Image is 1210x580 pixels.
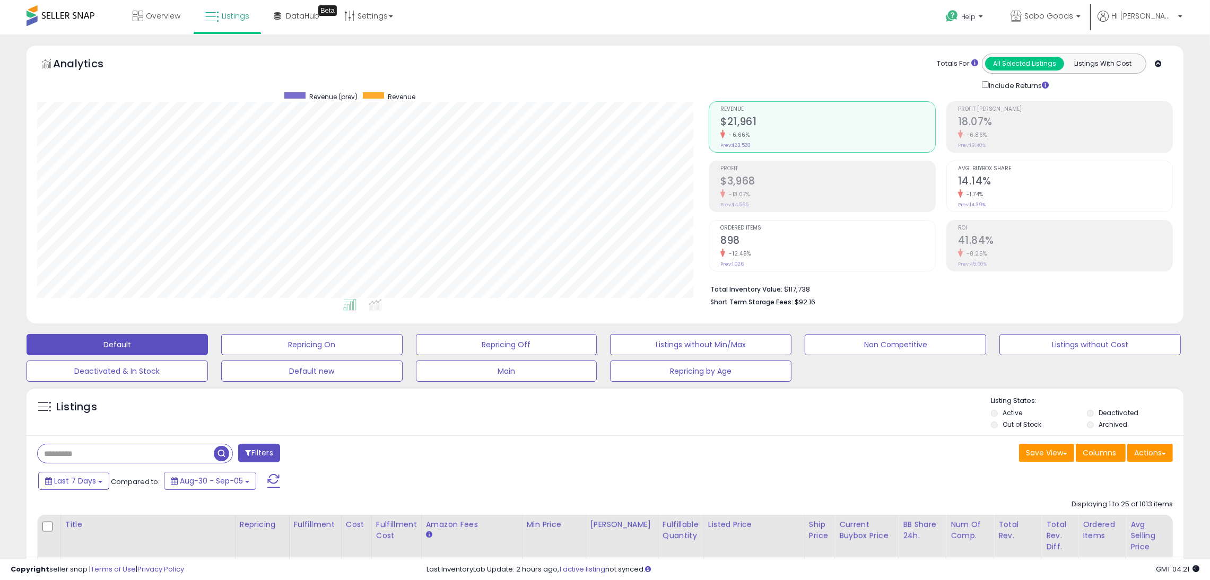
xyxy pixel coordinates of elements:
div: Listed Price [708,519,800,530]
span: Revenue [720,107,935,112]
a: Privacy Policy [137,564,184,574]
button: Default new [221,361,403,382]
button: Repricing Off [416,334,597,355]
div: Cost [346,519,367,530]
div: Fulfillment Cost [376,519,417,541]
div: BB Share 24h. [903,519,942,541]
span: ROI [958,225,1172,231]
small: Prev: 45.60% [958,261,987,267]
span: Help [961,12,976,21]
div: Totals For [937,59,978,69]
small: -6.86% [963,131,987,139]
span: $92.16 [795,297,815,307]
small: -13.07% [725,190,750,198]
a: Terms of Use [91,564,136,574]
span: DataHub [286,11,319,21]
h2: $3,968 [720,175,935,189]
button: Save View [1019,444,1074,462]
a: Hi [PERSON_NAME] [1098,11,1182,34]
div: [PERSON_NAME] [590,519,654,530]
li: $117,738 [710,282,1165,295]
small: Prev: 1,026 [720,261,744,267]
h5: Listings [56,400,97,415]
button: Non Competitive [805,334,986,355]
h2: 18.07% [958,116,1172,130]
span: Last 7 Days [54,476,96,486]
span: Avg. Buybox Share [958,166,1172,172]
button: Listings With Cost [1064,57,1143,71]
div: Ship Price [809,519,830,541]
div: Amazon Fees [426,519,518,530]
a: 1 active listing [559,564,605,574]
div: Fulfillment [294,519,337,530]
div: Displaying 1 to 25 of 1013 items [1072,499,1173,509]
button: Repricing On [221,334,403,355]
button: Listings without Cost [999,334,1181,355]
div: Num of Comp. [951,519,989,541]
b: Short Term Storage Fees: [710,297,793,306]
div: Tooltip anchor [318,5,337,16]
span: Listings [222,11,249,21]
h5: Analytics [53,56,124,74]
button: Last 7 Days [38,472,109,490]
div: Total Rev. Diff. [1046,519,1074,552]
small: Prev: 19.40% [958,142,986,148]
small: Prev: 14.39% [958,201,986,208]
button: Deactivated & In Stock [27,361,208,382]
small: Prev: $23,528 [720,142,750,148]
p: Listing States: [991,396,1183,406]
small: Amazon Fees. [426,530,432,540]
button: Actions [1127,444,1173,462]
span: 2025-09-13 04:21 GMT [1156,564,1199,574]
div: Include Returns [974,79,1061,91]
span: Compared to: [111,477,160,487]
div: Total Rev. [998,519,1037,541]
div: Repricing [240,519,285,530]
label: Deactivated [1099,408,1138,417]
small: -1.74% [963,190,983,198]
span: Ordered Items [720,225,935,231]
a: Help [937,2,994,34]
span: Aug-30 - Sep-05 [180,476,243,486]
div: Avg Selling Price [1130,519,1169,552]
h2: $21,961 [720,116,935,130]
div: Min Price [527,519,581,530]
small: Prev: $4,565 [720,201,748,208]
span: Profit [PERSON_NAME] [958,107,1172,112]
button: Listings without Min/Max [610,334,791,355]
div: Title [65,519,231,530]
div: Current Buybox Price [839,519,894,541]
button: Main [416,361,597,382]
span: Overview [146,11,180,21]
small: -6.66% [725,131,750,139]
b: Total Inventory Value: [710,285,782,294]
span: Revenue (prev) [309,92,358,101]
label: Archived [1099,420,1127,429]
label: Active [1003,408,1022,417]
button: Filters [238,444,280,462]
div: seller snap | | [11,565,184,575]
button: Repricing by Age [610,361,791,382]
span: Profit [720,166,935,172]
div: Ordered Items [1083,519,1121,541]
span: Columns [1083,447,1116,458]
span: Revenue [388,92,415,101]
small: -8.25% [963,250,987,258]
button: Default [27,334,208,355]
h2: 898 [720,234,935,249]
span: Sobo Goods [1024,11,1073,21]
button: All Selected Listings [985,57,1064,71]
div: Last InventoryLab Update: 2 hours ago, not synced. [426,565,1199,575]
button: Aug-30 - Sep-05 [164,472,256,490]
button: Columns [1076,444,1126,462]
div: Fulfillable Quantity [663,519,699,541]
small: -12.48% [725,250,751,258]
h2: 14.14% [958,175,1172,189]
label: Out of Stock [1003,420,1041,429]
span: Hi [PERSON_NAME] [1111,11,1175,21]
strong: Copyright [11,564,49,574]
i: Get Help [945,10,959,23]
h2: 41.84% [958,234,1172,249]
